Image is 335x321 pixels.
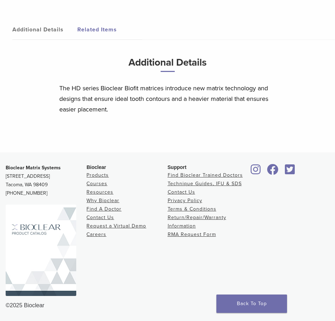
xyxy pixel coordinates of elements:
[168,164,187,170] span: Support
[265,168,281,175] a: Bioclear
[86,164,106,170] span: Bioclear
[6,301,329,310] div: ©2025 Bioclear
[282,168,297,175] a: Bioclear
[86,223,146,229] a: Request a Virtual Demo
[6,205,76,296] img: Bioclear
[168,198,202,204] a: Privacy Policy
[77,20,142,40] a: Related Items
[12,20,77,40] a: Additional Details
[216,295,287,313] a: Back To Top
[6,165,61,171] strong: Bioclear Matrix Systems
[86,189,113,195] a: Resources
[59,83,276,115] p: The HD series Bioclear Biofit matrices introduce new matrix technology and designs that ensure id...
[168,231,216,237] a: RMA Request Form
[86,181,107,187] a: Courses
[86,198,119,204] a: Why Bioclear
[86,214,114,220] a: Contact Us
[5,54,330,78] h3: Additional Details
[168,172,243,178] a: Find Bioclear Trained Doctors
[6,164,86,198] p: [STREET_ADDRESS] Tacoma, WA 98409 [PHONE_NUMBER]
[168,206,216,212] a: Terms & Conditions
[86,231,106,237] a: Careers
[168,189,195,195] a: Contact Us
[86,172,109,178] a: Products
[86,206,121,212] a: Find A Doctor
[168,214,226,229] a: Return/Repair/Warranty Information
[249,168,263,175] a: Bioclear
[168,181,242,187] a: Technique Guides, IFU & SDS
